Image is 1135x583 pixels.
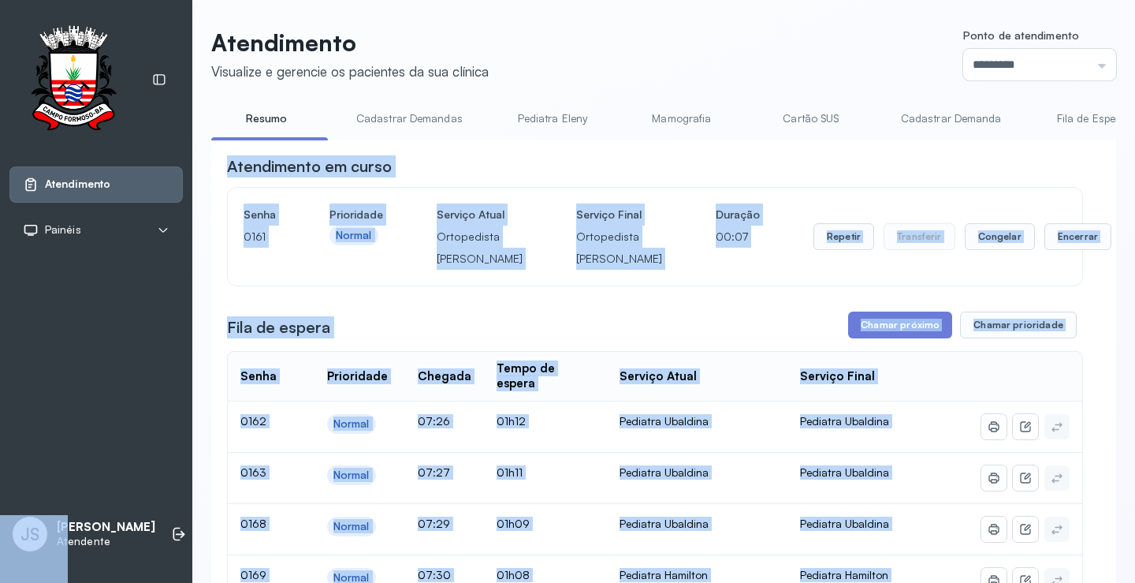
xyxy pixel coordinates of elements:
div: Normal [333,520,370,533]
button: Chamar prioridade [960,312,1077,338]
div: Pediatra Ubaldina [620,517,775,531]
span: Atendimento [45,178,110,191]
h4: Prioridade [329,204,383,226]
h3: Fila de espera [227,316,330,338]
button: Repetir [813,223,874,250]
span: Pediatra Ubaldina [800,465,889,479]
div: Pediatra Ubaldina [620,465,775,480]
span: Painéis [45,223,81,237]
span: 07:30 [418,568,451,581]
div: Tempo de espera [497,361,594,391]
h4: Duração [716,204,760,226]
p: 0161 [244,226,276,248]
div: Normal [333,417,370,431]
span: 07:27 [418,465,450,479]
button: Chamar próximo [848,312,952,338]
h3: Atendimento em curso [227,155,392,178]
p: [PERSON_NAME] [57,520,155,535]
p: 00:07 [716,226,760,248]
div: Serviço Atual [620,369,697,384]
a: Atendimento [23,177,169,192]
h4: Senha [244,204,276,226]
span: 01h09 [497,517,530,530]
p: Ortopedista [PERSON_NAME] [437,226,523,270]
span: 01h12 [497,414,526,428]
div: Serviço Final [800,369,875,384]
span: Pediatra Ubaldina [800,517,889,530]
span: 0163 [240,465,266,479]
button: Encerrar [1044,223,1111,250]
h4: Serviço Final [576,204,662,226]
span: Pediatra Hamilton [800,568,888,581]
span: 0168 [240,517,266,530]
a: Mamografia [627,106,737,132]
div: Senha [240,369,277,384]
div: Normal [336,229,372,242]
div: Chegada [418,369,471,384]
span: 0162 [240,414,266,428]
a: Cartão SUS [756,106,866,132]
a: Pediatra Eleny [497,106,608,132]
span: Pediatra Ubaldina [800,414,889,428]
div: Visualize e gerencie os pacientes da sua clínica [211,63,489,80]
div: Normal [333,469,370,482]
span: 0169 [240,568,266,581]
p: Atendente [57,535,155,548]
a: Cadastrar Demanda [885,106,1018,132]
div: Prioridade [327,369,388,384]
img: Logotipo do estabelecimento [17,25,130,135]
button: Congelar [965,223,1035,250]
span: 07:29 [418,517,450,530]
span: 01h11 [497,465,523,479]
p: Ortopedista [PERSON_NAME] [576,226,662,270]
a: Resumo [211,106,322,132]
div: Pediatra Hamilton [620,568,775,582]
h4: Serviço Atual [437,204,523,226]
button: Transferir [884,223,955,250]
div: Pediatra Ubaldina [620,414,775,428]
span: 07:26 [418,414,450,428]
span: 01h08 [497,568,530,581]
a: Cadastrar Demandas [340,106,478,132]
span: Ponto de atendimento [963,28,1079,42]
p: Atendimento [211,28,489,57]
